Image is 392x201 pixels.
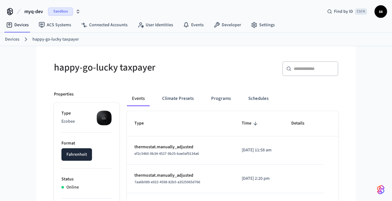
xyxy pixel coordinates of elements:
[334,8,353,15] span: Find by ID
[61,148,92,161] button: Fahrenheit
[127,91,150,106] button: Events
[34,19,76,31] a: ACS Systems
[377,185,385,195] img: SeamLogoGradient.69752ec5.svg
[24,8,43,15] span: myq-dev
[54,91,74,98] p: Properties
[134,151,199,156] span: ef2c5460-9b34-4527-9b25-bae0af9134a6
[242,119,259,128] span: Time
[322,6,372,17] div: Find by IDCtrl K
[54,61,192,74] h5: happy-go-lucky taxpayer
[242,147,276,154] p: [DATE] 11:58 am
[157,91,199,106] button: Climate Presets
[1,19,34,31] a: Devices
[61,118,112,125] p: Ecobee
[32,36,79,43] a: happy-go-lucky taxpayer
[355,8,367,15] span: Ctrl K
[243,91,273,106] button: Schedules
[134,172,227,179] p: thermostat.manually_adjusted
[246,19,280,31] a: Settings
[375,6,386,17] span: ss
[134,119,152,128] span: Type
[242,175,276,182] p: [DATE] 2:20 pm
[375,5,387,18] button: ss
[61,140,112,147] p: Format
[61,176,112,183] p: Status
[206,91,236,106] button: Programs
[76,19,133,31] a: Connected Accounts
[61,110,112,117] p: Type
[209,19,246,31] a: Developer
[178,19,209,31] a: Events
[291,119,312,128] span: Details
[48,7,73,16] span: Sandbox
[133,19,178,31] a: User Identities
[134,144,227,150] p: thermostat.manually_adjusted
[5,36,19,43] a: Devices
[66,184,79,191] p: Online
[134,179,200,185] span: 7aa6b089-e922-4598-82b5-a3525065d766
[96,110,112,126] img: ecobee_lite_3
